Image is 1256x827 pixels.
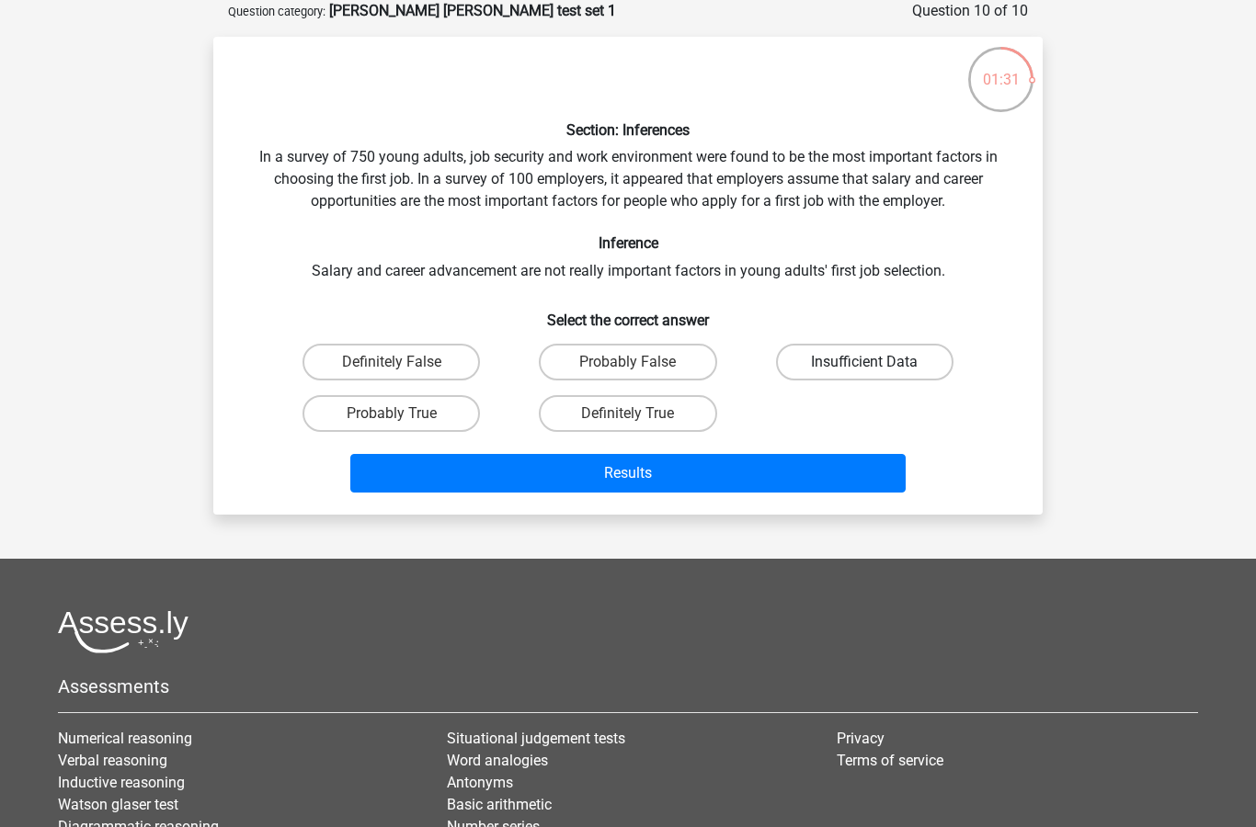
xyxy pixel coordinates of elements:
label: Insufficient Data [776,344,953,380]
h5: Assessments [58,675,1198,697]
h6: Select the correct answer [243,297,1013,329]
strong: [PERSON_NAME] [PERSON_NAME] test set 1 [329,2,616,19]
a: Privacy [837,730,885,747]
a: Basic arithmetic [447,796,552,813]
label: Probably False [539,344,716,380]
a: Verbal reasoning [58,752,167,769]
h6: Inference [243,234,1013,252]
label: Definitely True [539,395,716,432]
a: Antonyms [447,774,513,791]
div: 01:31 [966,45,1035,91]
a: Situational judgement tests [447,730,625,747]
a: Inductive reasoning [58,774,185,791]
label: Definitely False [303,344,480,380]
h6: Section: Inferences [243,121,1013,139]
img: Assessly logo [58,610,188,653]
a: Terms of service [837,752,943,769]
small: Question category: [228,5,325,18]
div: In a survey of 750 young adults, job security and work environment were found to be the most impo... [221,51,1035,500]
a: Word analogies [447,752,548,769]
a: Numerical reasoning [58,730,192,747]
label: Probably True [303,395,480,432]
a: Watson glaser test [58,796,178,813]
button: Results [350,454,907,493]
